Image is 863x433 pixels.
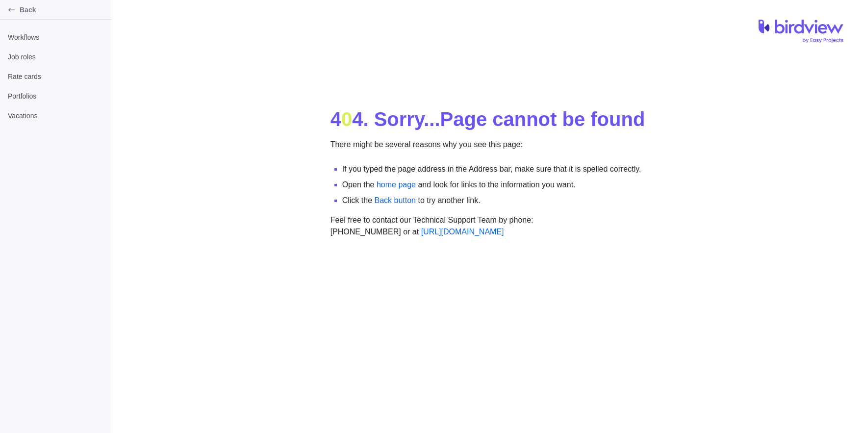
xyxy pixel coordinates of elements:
[377,180,416,189] a: home page
[330,139,645,155] p: There might be several reasons why you see this page:
[352,108,363,130] span: 4
[8,52,104,62] span: Job roles
[8,32,104,42] span: Workflows
[363,108,645,130] span: . Sorry... Page cannot be found
[342,195,645,206] li: Click the to try another link.
[341,108,352,130] span: 0
[421,228,504,236] a: [URL][DOMAIN_NAME]
[374,196,416,204] a: Back button
[759,20,843,43] img: logo
[8,111,104,121] span: Vacations
[342,163,645,175] li: If you typed the page address in the Address bar, make sure that it is spelled correctly.
[330,108,341,130] span: 4
[342,179,645,191] li: Open the and look for links to the information you want.
[8,72,104,81] span: Rate cards
[8,91,104,101] span: Portfolios
[403,228,504,236] span: or at
[330,216,533,236] span: Feel free to contact our Technical Support Team by phone: [PHONE_NUMBER]
[20,5,108,15] span: Back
